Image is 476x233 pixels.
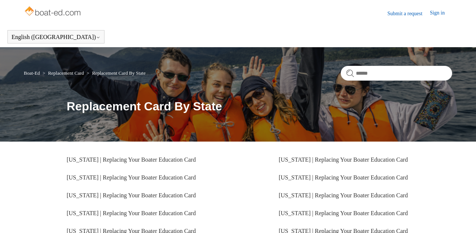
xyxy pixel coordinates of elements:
a: Boat-Ed [24,70,40,76]
img: Boat-Ed Help Center home page [24,4,83,19]
h1: Replacement Card By State [67,97,452,115]
a: [US_STATE] | Replacing Your Boater Education Card [67,156,196,163]
li: Replacement Card [41,70,85,76]
input: Search [341,66,452,81]
a: [US_STATE] | Replacing Your Boater Education Card [279,192,408,198]
li: Replacement Card By State [85,70,146,76]
a: [US_STATE] | Replacing Your Boater Education Card [67,174,196,181]
a: [US_STATE] | Replacing Your Boater Education Card [279,156,408,163]
a: Replacement Card [48,70,84,76]
button: English ([GEOGRAPHIC_DATA]) [12,34,100,41]
a: [US_STATE] | Replacing Your Boater Education Card [67,210,196,216]
li: Boat-Ed [24,70,41,76]
a: Sign in [430,9,452,18]
a: [US_STATE] | Replacing Your Boater Education Card [67,192,196,198]
a: [US_STATE] | Replacing Your Boater Education Card [279,174,408,181]
a: [US_STATE] | Replacing Your Boater Education Card [279,210,408,216]
a: Replacement Card By State [92,70,145,76]
div: Live chat [451,208,470,227]
a: Submit a request [387,10,430,17]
